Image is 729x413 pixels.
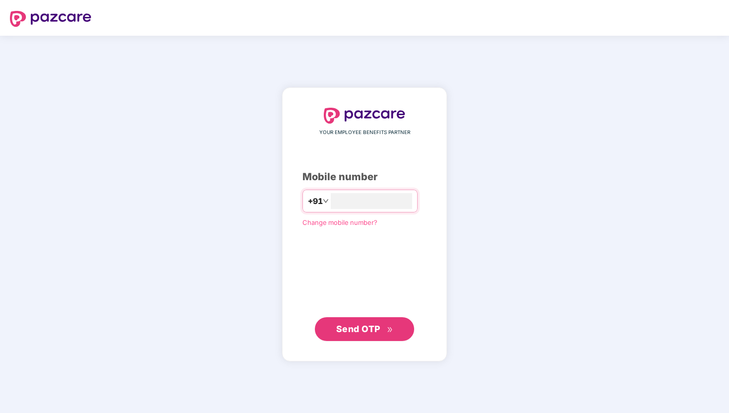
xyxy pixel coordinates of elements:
[324,108,405,124] img: logo
[319,129,410,137] span: YOUR EMPLOYEE BENEFITS PARTNER
[302,169,427,185] div: Mobile number
[308,195,323,207] span: +91
[315,317,414,341] button: Send OTPdouble-right
[10,11,91,27] img: logo
[336,324,380,334] span: Send OTP
[323,198,329,204] span: down
[302,218,377,226] a: Change mobile number?
[387,327,393,333] span: double-right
